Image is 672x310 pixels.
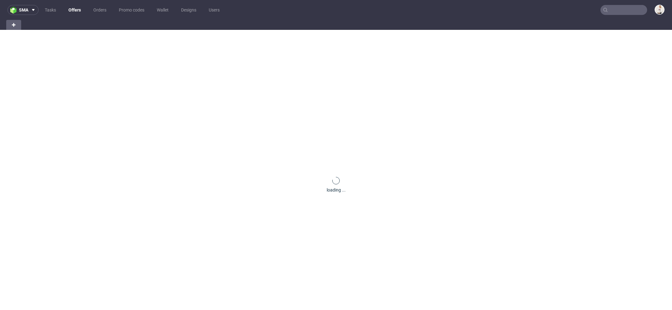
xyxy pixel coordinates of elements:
[10,7,19,14] img: logo
[90,5,110,15] a: Orders
[177,5,200,15] a: Designs
[115,5,148,15] a: Promo codes
[205,5,223,15] a: Users
[153,5,172,15] a: Wallet
[19,8,28,12] span: sma
[327,187,346,193] div: loading ...
[655,5,664,14] img: Mari Fok
[41,5,60,15] a: Tasks
[7,5,39,15] button: sma
[65,5,85,15] a: Offers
